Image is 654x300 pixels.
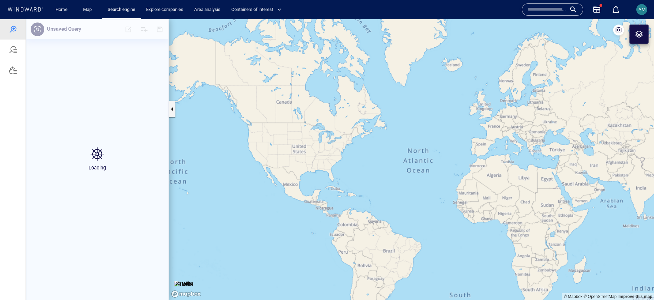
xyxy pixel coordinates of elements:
[229,4,287,16] button: Containers of interest
[80,4,97,16] a: Map
[191,4,223,16] a: Area analysis
[619,275,652,280] a: Map feedback
[638,7,645,12] span: AM
[635,3,649,16] button: AM
[231,6,281,14] span: Containers of interest
[625,269,649,295] iframe: Chat
[53,4,70,16] a: Home
[583,275,617,280] a: OpenStreetMap
[89,145,106,153] p: Loading
[612,5,620,14] div: Notification center
[105,4,138,16] a: Search engine
[78,4,99,16] button: Map
[174,262,193,269] img: satellite
[143,4,186,16] a: Explore companies
[50,4,72,16] button: Home
[564,275,582,280] a: Mapbox
[176,260,193,269] p: Satellite
[171,271,201,279] a: Mapbox logo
